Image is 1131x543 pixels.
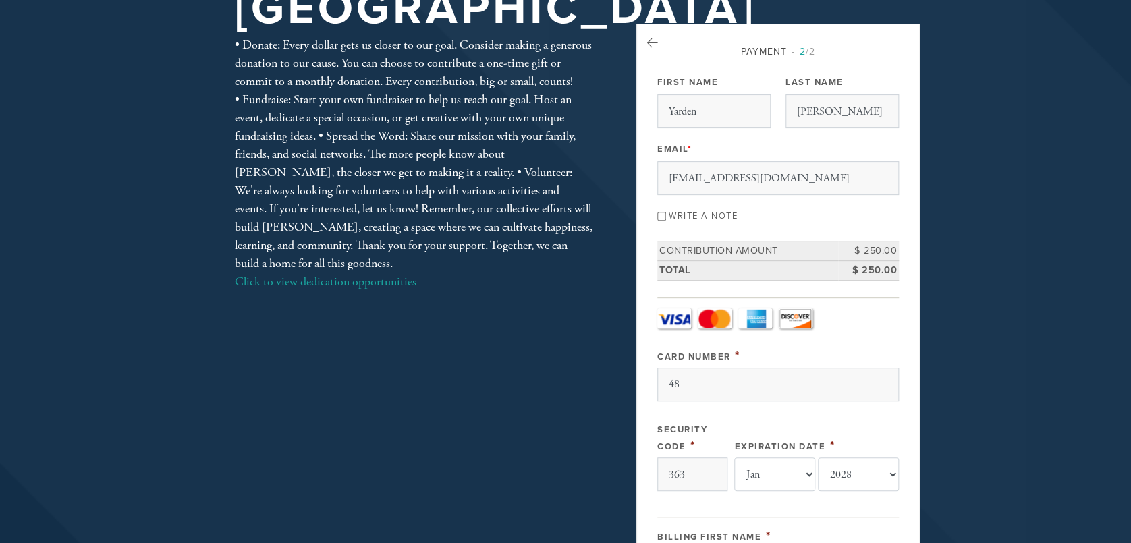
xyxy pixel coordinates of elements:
td: $ 250.00 [838,260,899,280]
a: Discover [779,308,812,328]
label: Email [657,143,692,155]
div: • Donate: Every dollar gets us closer to our goal. Consider making a generous donation to our cau... [235,36,592,291]
div: Payment [657,45,899,59]
label: Expiration Date [734,441,825,452]
select: Expiration Date year [818,457,899,491]
span: This field is required. [829,438,835,453]
td: Contribution Amount [657,241,838,261]
a: Visa [657,308,691,328]
span: This field is required. [688,144,692,154]
td: Total [657,260,838,280]
a: Click to view dedication opportunities [235,274,416,289]
span: This field is required. [766,528,771,543]
td: $ 250.00 [838,241,899,261]
a: Amex [738,308,772,328]
span: /2 [792,46,815,57]
label: Card Number [657,351,731,362]
span: 2 [800,46,806,57]
select: Expiration Date month [734,457,815,491]
a: MasterCard [698,308,732,328]
label: First Name [657,76,718,88]
label: Write a note [669,210,738,221]
label: Last Name [785,76,844,88]
label: Billing First Name [657,532,761,542]
span: This field is required. [690,438,696,453]
label: Security Code [657,424,707,452]
span: This field is required. [735,348,740,363]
